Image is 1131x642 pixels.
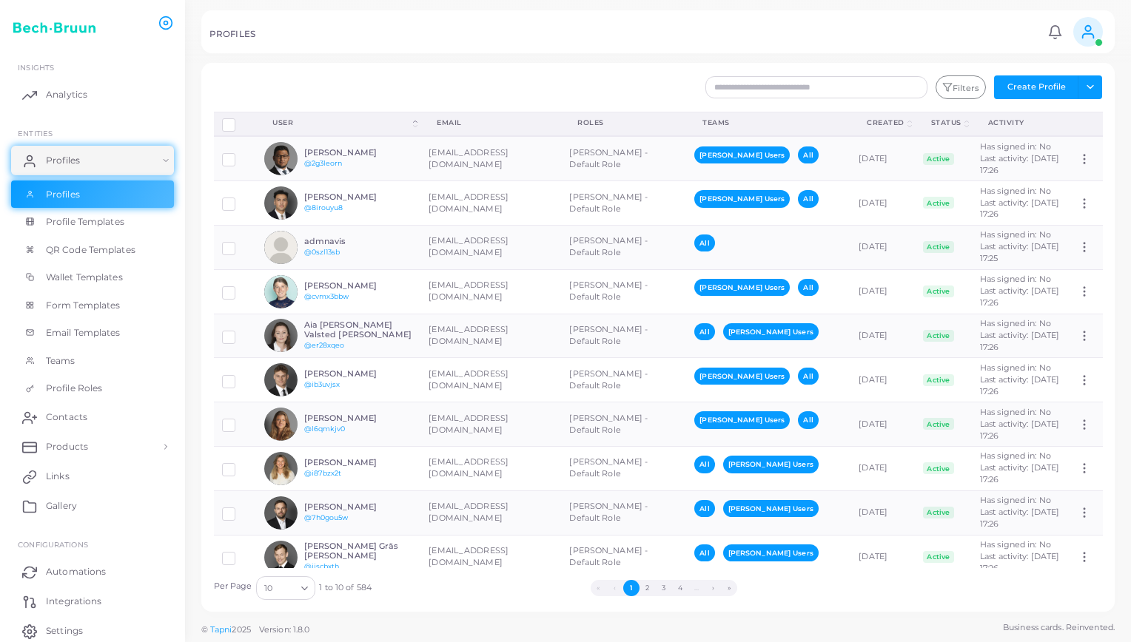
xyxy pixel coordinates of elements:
[420,225,561,269] td: [EMAIL_ADDRESS][DOMAIN_NAME]
[304,148,413,158] h6: [PERSON_NAME]
[980,153,1059,175] span: Last activity: [DATE] 17:26
[210,624,232,635] a: Tapni
[11,491,174,521] a: Gallery
[304,458,413,467] h6: [PERSON_NAME]
[850,136,915,180] td: [DATE]
[232,624,250,636] span: 2025
[850,490,915,535] td: [DATE]
[850,225,915,269] td: [DATE]
[798,368,818,385] span: All
[980,551,1059,573] span: Last activity: [DATE] 17:26
[988,118,1054,128] div: activity
[694,234,714,251] span: All
[577,118,670,128] div: Roles
[798,411,818,428] span: All
[11,263,174,291] a: Wallet Templates
[721,580,737,596] button: Go to last page
[980,495,1051,505] span: Has signed in: No
[46,299,121,312] span: Form Templates
[304,369,413,379] h6: [PERSON_NAME]
[264,186,298,220] img: avatar
[259,624,310,635] span: Version: 1.8.0
[923,462,954,474] span: Active
[304,341,345,349] a: @er28xqeo
[980,507,1059,529] span: Last activity: [DATE] 17:26
[923,285,954,297] span: Active
[18,129,53,138] span: ENTITIES
[46,470,70,483] span: Links
[798,190,818,207] span: All
[11,432,174,462] a: Products
[256,576,315,600] div: Search for option
[18,540,88,549] span: Configurations
[694,279,790,296] span: [PERSON_NAME] Users
[561,402,686,447] td: [PERSON_NAME] - Default Role
[304,502,413,512] h6: [PERSON_NAME]
[561,136,686,180] td: [PERSON_NAME] - Default Role
[46,440,88,453] span: Products
[623,580,640,596] button: Go to page 1
[420,181,561,226] td: [EMAIL_ADDRESS][DOMAIN_NAME]
[980,141,1051,152] span: Has signed in: No
[980,241,1059,263] span: Last activity: [DATE] 17:25
[46,565,106,578] span: Automations
[11,587,174,616] a: Integrations
[694,323,714,340] span: All
[923,241,954,253] span: Active
[980,419,1059,441] span: Last activity: [DATE] 17:26
[304,192,413,202] h6: [PERSON_NAME]
[867,118,905,128] div: Created
[209,29,255,39] h5: PROFILES
[46,624,83,638] span: Settings
[11,146,174,175] a: Profiles
[264,452,298,485] img: avatar
[980,186,1051,196] span: Has signed in: No
[850,535,915,578] td: [DATE]
[923,507,954,518] span: Active
[264,231,298,264] img: avatar
[264,363,298,396] img: avatar
[214,581,252,592] label: Per Page
[561,269,686,314] td: [PERSON_NAME] - Default Role
[11,374,174,402] a: Profile Roles
[420,490,561,535] td: [EMAIL_ADDRESS][DOMAIN_NAME]
[723,500,819,517] span: [PERSON_NAME] Users
[672,580,688,596] button: Go to page 4
[561,535,686,578] td: [PERSON_NAME] - Default Role
[304,380,340,388] a: @ib3uvjsx
[46,382,102,395] span: Profile Roles
[46,88,87,101] span: Analytics
[46,326,121,339] span: Email Templates
[319,582,372,594] span: 1 to 10 of 584
[694,146,790,163] span: [PERSON_NAME] Users
[13,14,95,41] img: logo
[304,281,413,291] h6: [PERSON_NAME]
[46,410,87,424] span: Contacts
[372,580,956,596] ul: Pagination
[304,562,340,570] a: @jjscbxth
[11,208,174,236] a: Profile Templates
[980,374,1059,396] span: Last activity: [DATE] 17:26
[264,541,298,574] img: avatar
[694,500,714,517] span: All
[46,595,101,608] span: Integrations
[46,188,80,201] span: Profiles
[561,314,686,358] td: [PERSON_NAME] - Default Role
[923,418,954,430] span: Active
[980,330,1059,352] span: Last activity: [DATE] 17:26
[420,269,561,314] td: [EMAIL_ADDRESS][DOMAIN_NAME]
[18,63,54,72] span: INSIGHTS
[994,75,1078,99] button: Create Profile
[694,190,790,207] span: [PERSON_NAME] Users
[46,215,124,229] span: Profile Templates
[420,402,561,447] td: [EMAIL_ADDRESS][DOMAIN_NAME]
[11,291,174,320] a: Form Templates
[702,118,834,128] div: Teams
[11,462,174,491] a: Links
[264,319,298,352] img: avatar
[561,446,686,490] td: [PERSON_NAME] - Default Role
[46,271,123,284] span: Wallet Templates
[11,180,174,209] a: Profiles
[11,347,174,375] a: Teams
